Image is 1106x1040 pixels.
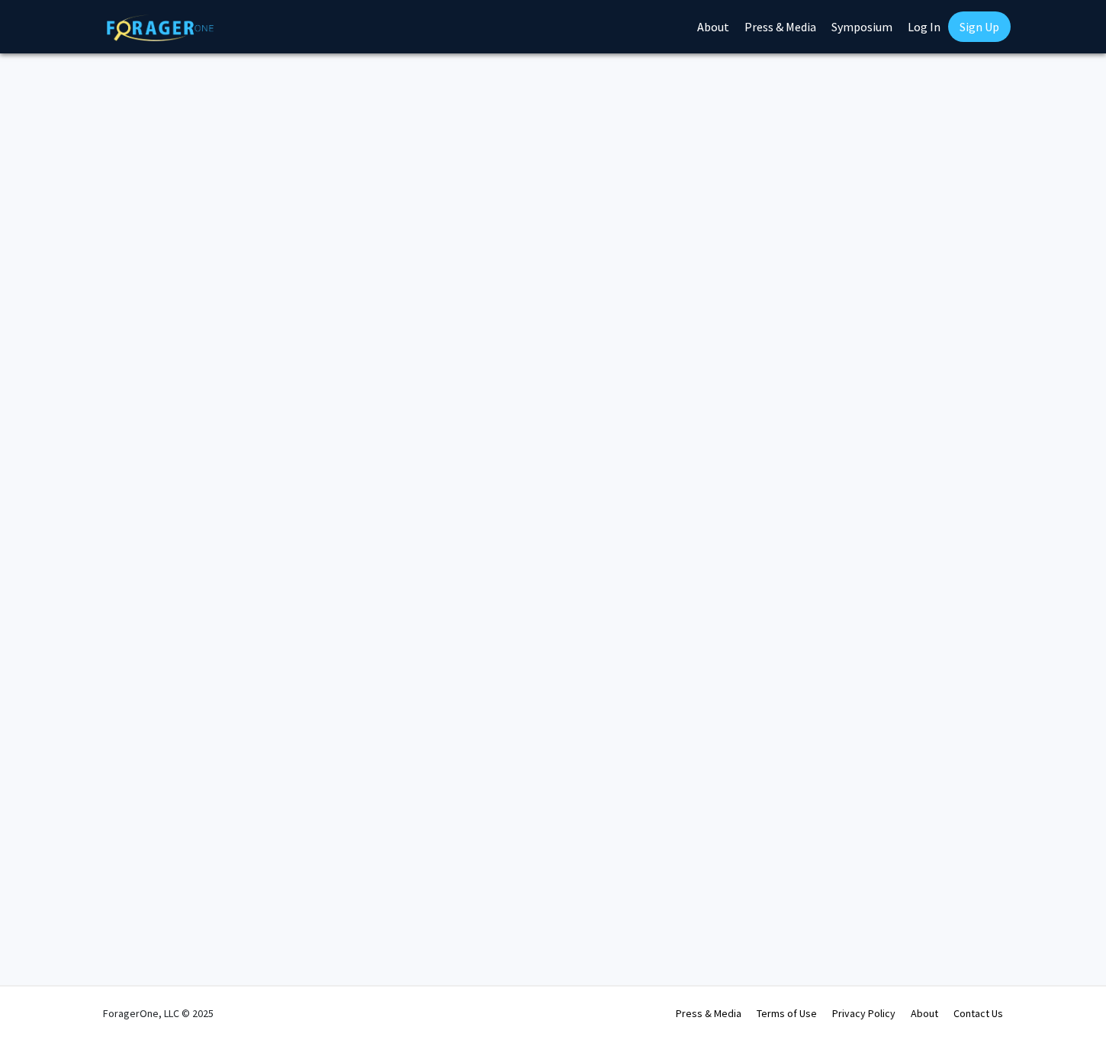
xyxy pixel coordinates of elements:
div: ForagerOne, LLC © 2025 [103,987,214,1040]
a: Privacy Policy [832,1006,895,1020]
a: Contact Us [953,1006,1003,1020]
img: ForagerOne Logo [107,14,214,41]
a: About [911,1006,938,1020]
a: Press & Media [676,1006,741,1020]
a: Terms of Use [757,1006,817,1020]
a: Sign Up [948,11,1011,42]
